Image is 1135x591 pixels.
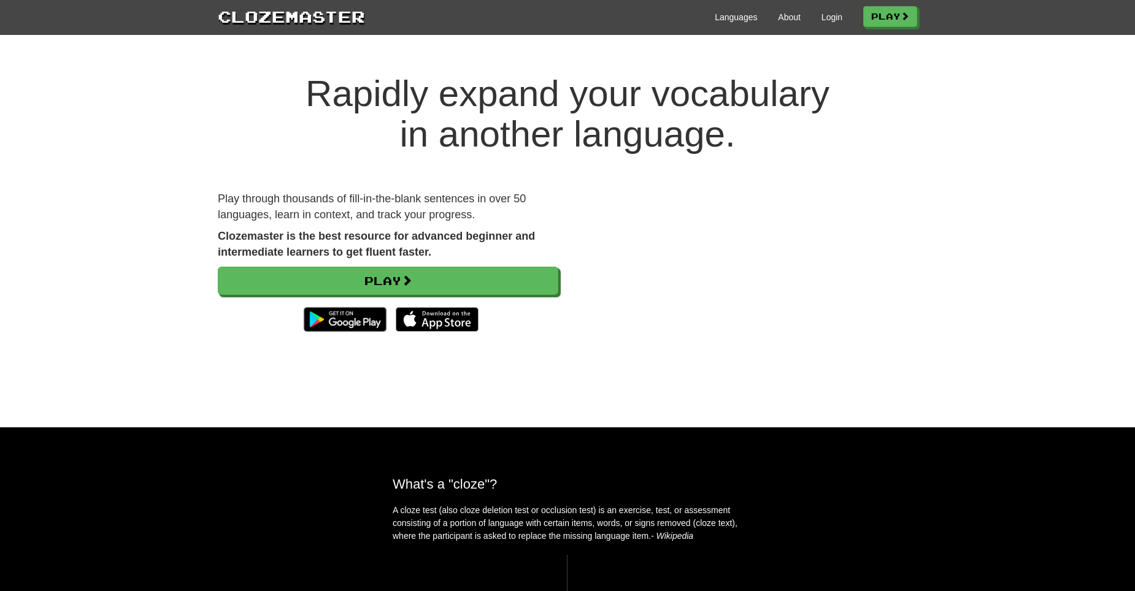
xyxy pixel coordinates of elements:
a: Play [863,6,917,27]
a: Login [821,11,842,23]
p: A cloze test (also cloze deletion test or occlusion test) is an exercise, test, or assessment con... [393,504,742,543]
img: Download_on_the_App_Store_Badge_US-UK_135x40-25178aeef6eb6b83b96f5f2d004eda3bffbb37122de64afbaef7... [396,307,479,332]
a: Play [218,267,558,295]
a: Clozemaster [218,5,365,28]
em: - Wikipedia [651,531,693,541]
strong: Clozemaster is the best resource for advanced beginner and intermediate learners to get fluent fa... [218,230,535,258]
img: Get it on Google Play [298,301,393,338]
a: Languages [715,11,757,23]
a: About [778,11,801,23]
p: Play through thousands of fill-in-the-blank sentences in over 50 languages, learn in context, and... [218,191,558,223]
h2: What's a "cloze"? [393,476,742,492]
